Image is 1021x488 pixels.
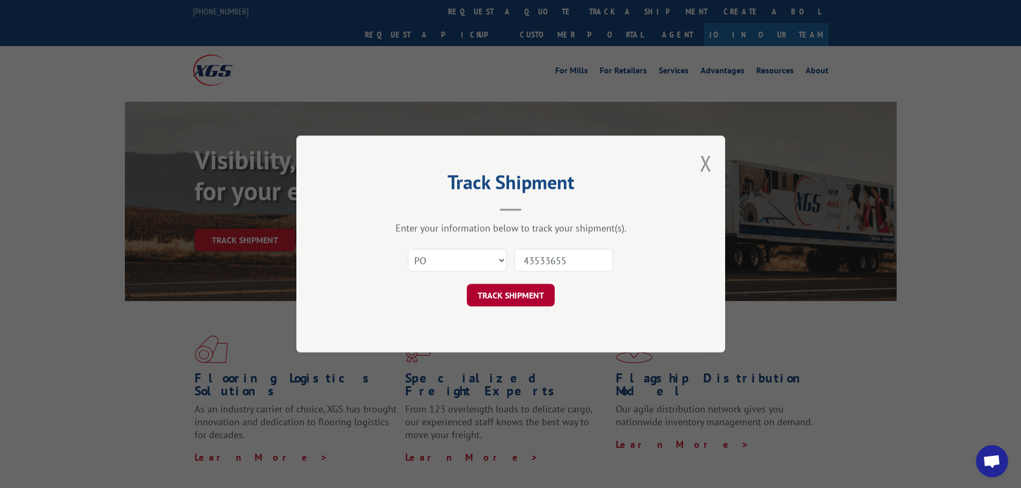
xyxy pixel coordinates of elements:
h2: Track Shipment [350,175,672,195]
button: Close modal [700,149,712,177]
div: Enter your information below to track your shipment(s). [350,222,672,234]
button: TRACK SHIPMENT [467,284,555,306]
input: Number(s) [515,249,613,272]
div: Open chat [976,445,1008,477]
